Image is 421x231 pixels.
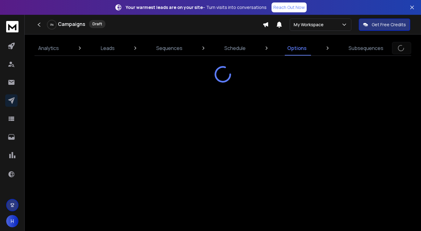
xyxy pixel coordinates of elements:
p: Analytics [38,44,59,52]
a: Options [284,41,310,56]
p: Sequences [156,44,182,52]
p: Schedule [224,44,246,52]
p: – Turn visits into conversations [126,4,267,10]
a: Analytics [35,41,63,56]
p: Options [287,44,307,52]
a: Subsequences [345,41,387,56]
a: Leads [97,41,118,56]
button: H [6,215,18,227]
p: Subsequences [349,44,383,52]
button: Get Free Credits [359,19,410,31]
p: Leads [101,44,115,52]
p: 0 % [50,23,54,27]
p: Reach Out Now [273,4,305,10]
a: Sequences [153,41,186,56]
a: Reach Out Now [272,2,307,12]
strong: Your warmest leads are on your site [126,4,203,10]
p: Get Free Credits [372,22,406,28]
h1: Campaigns [58,20,85,28]
p: My Workspace [294,22,326,28]
div: Draft [89,20,105,28]
img: logo [6,21,18,32]
a: Schedule [221,41,249,56]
